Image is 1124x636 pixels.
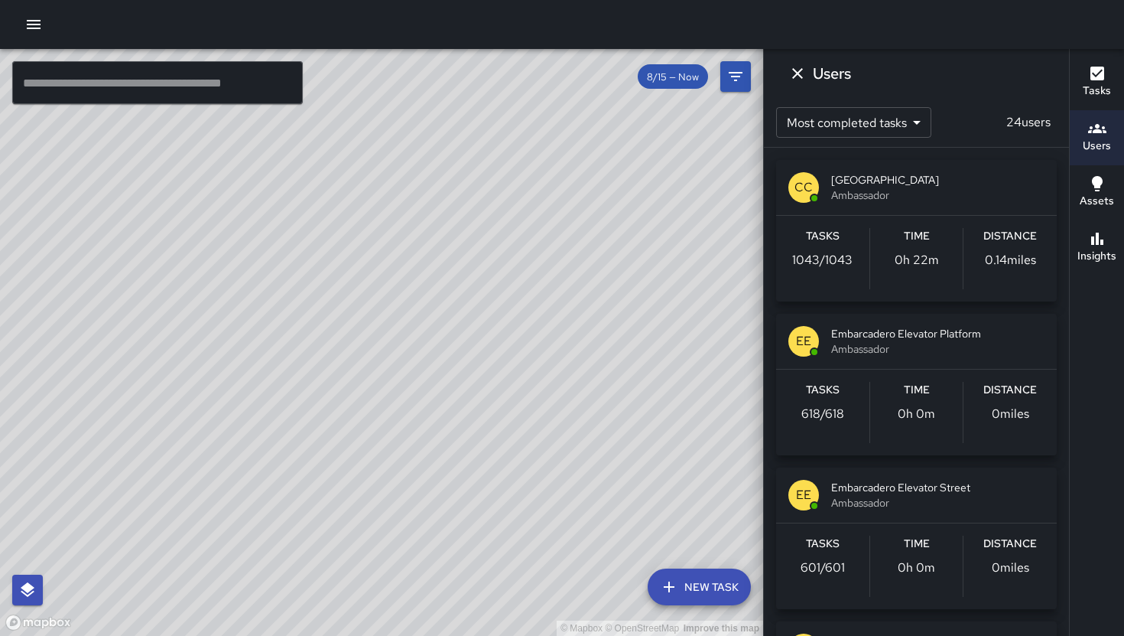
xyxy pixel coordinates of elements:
p: 0 miles [992,405,1029,423]
h6: Insights [1077,248,1116,265]
h6: Time [904,382,930,399]
p: 1043 / 1043 [792,251,853,269]
p: 0h 0m [898,405,935,423]
h6: Assets [1080,193,1114,210]
h6: Tasks [1083,83,1111,99]
p: 0 miles [992,559,1029,577]
p: 0.14 miles [985,251,1036,269]
button: Dismiss [782,58,813,89]
h6: Distance [983,382,1037,399]
p: 601 / 601 [801,559,845,577]
h6: Tasks [806,228,840,245]
span: [GEOGRAPHIC_DATA] [831,172,1044,188]
h6: Users [1083,138,1111,155]
h6: Users [813,61,851,86]
button: CC[GEOGRAPHIC_DATA]AmbassadorTasks1043/1043Time0h 22mDistance0.14miles [776,160,1057,302]
span: Embarcadero Elevator Platform [831,326,1044,341]
h6: Time [904,228,930,245]
p: EE [796,332,811,351]
h6: Time [904,536,930,553]
span: Embarcadero Elevator Street [831,480,1044,495]
h6: Tasks [806,536,840,553]
p: 0h 22m [895,251,939,269]
span: 8/15 — Now [638,70,708,83]
button: EEEmbarcadero Elevator PlatformAmbassadorTasks618/618Time0h 0mDistance0miles [776,314,1057,455]
button: New Task [648,569,751,605]
button: EEEmbarcadero Elevator StreetAmbassadorTasks601/601Time0h 0mDistance0miles [776,468,1057,609]
p: 0h 0m [898,559,935,577]
div: Most completed tasks [776,107,931,138]
button: Assets [1070,165,1124,220]
p: 24 users [1000,113,1057,132]
p: 618 / 618 [801,405,844,423]
p: CC [794,178,813,197]
h6: Distance [983,536,1037,553]
span: Ambassador [831,188,1044,203]
h6: Distance [983,228,1037,245]
span: Ambassador [831,341,1044,357]
span: Ambassador [831,495,1044,510]
button: Tasks [1070,55,1124,110]
button: Insights [1070,220,1124,276]
h6: Tasks [806,382,840,399]
button: Users [1070,110,1124,165]
p: EE [796,486,811,504]
button: Filters [720,61,751,92]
